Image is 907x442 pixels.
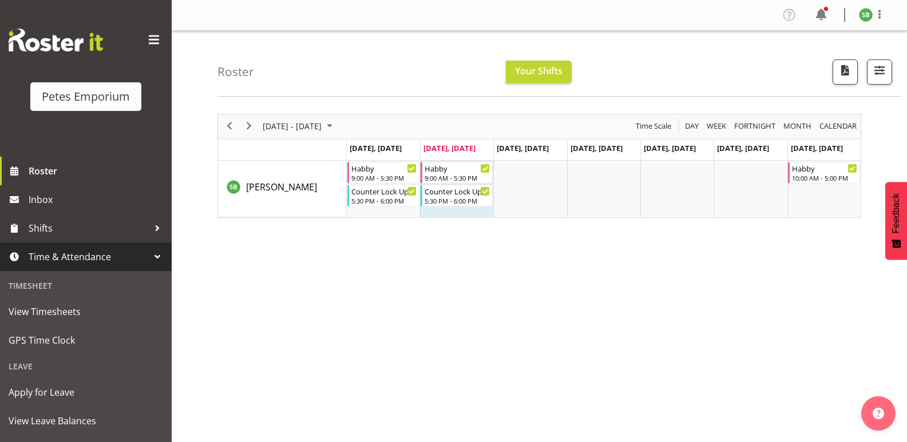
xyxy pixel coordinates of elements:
[3,326,169,355] a: GPS Time Clock
[347,162,419,184] div: Stephanie Burdan"s event - Habby Begin From Monday, September 29, 2025 at 9:00:00 AM GMT+13:00 En...
[239,114,259,138] div: next period
[891,193,901,233] span: Feedback
[423,143,476,153] span: [DATE], [DATE]
[782,119,814,133] button: Timeline Month
[792,162,857,174] div: Habby
[706,119,727,133] span: Week
[351,162,417,174] div: Habby
[350,143,402,153] span: [DATE], [DATE]
[29,220,149,237] span: Shifts
[3,297,169,326] a: View Timesheets
[3,378,169,407] a: Apply for Leave
[3,355,169,378] div: Leave
[246,181,317,193] span: [PERSON_NAME]
[705,119,728,133] button: Timeline Week
[497,143,549,153] span: [DATE], [DATE]
[506,61,572,83] button: Your Shifts
[262,119,323,133] span: [DATE] - [DATE]
[571,143,623,153] span: [DATE], [DATE]
[818,119,858,133] span: calendar
[217,65,254,78] h4: Roster
[9,412,163,429] span: View Leave Balances
[792,173,857,182] div: 10:00 AM - 5:00 PM
[683,119,701,133] button: Timeline Day
[634,119,674,133] button: Time Scale
[9,303,163,320] span: View Timesheets
[425,196,490,205] div: 5:30 PM - 6:00 PM
[644,143,696,153] span: [DATE], [DATE]
[347,185,419,206] div: Stephanie Burdan"s event - Counter Lock Up Begin From Monday, September 29, 2025 at 5:30:00 PM GM...
[351,185,417,197] div: Counter Lock Up
[732,119,778,133] button: Fortnight
[684,119,700,133] span: Day
[859,8,873,22] img: stephanie-burden9828.jpg
[351,196,417,205] div: 5:30 PM - 6:00 PM
[818,119,859,133] button: Month
[218,161,347,217] td: Stephanie Burdan resource
[29,191,166,208] span: Inbox
[29,162,166,180] span: Roster
[347,161,861,217] table: Timeline Week of September 30, 2025
[220,114,239,138] div: previous period
[261,119,338,133] button: September 2025
[29,248,149,265] span: Time & Attendance
[885,182,907,260] button: Feedback - Show survey
[421,185,493,206] div: Stephanie Burdan"s event - Counter Lock Up Begin From Tuesday, September 30, 2025 at 5:30:00 PM G...
[421,162,493,184] div: Stephanie Burdan"s event - Habby Begin From Tuesday, September 30, 2025 at 9:00:00 AM GMT+13:00 E...
[42,88,130,105] div: Petes Emporium
[9,332,163,349] span: GPS Time Clock
[873,408,884,419] img: help-xxl-2.png
[3,274,169,297] div: Timesheet
[867,59,892,85] button: Filter Shifts
[782,119,813,133] span: Month
[717,143,769,153] span: [DATE], [DATE]
[259,114,339,138] div: Sep 29 - Oct 05, 2025
[425,162,490,174] div: Habby
[351,173,417,182] div: 9:00 AM - 5:30 PM
[425,185,490,197] div: Counter Lock Up
[635,119,672,133] span: Time Scale
[222,119,237,133] button: Previous
[9,384,163,401] span: Apply for Leave
[9,29,103,51] img: Rosterit website logo
[241,119,257,133] button: Next
[217,114,861,218] div: Timeline Week of September 30, 2025
[3,407,169,435] a: View Leave Balances
[515,65,563,77] span: Your Shifts
[733,119,777,133] span: Fortnight
[246,180,317,194] a: [PERSON_NAME]
[425,173,490,182] div: 9:00 AM - 5:30 PM
[788,162,860,184] div: Stephanie Burdan"s event - Habby Begin From Sunday, October 5, 2025 at 10:00:00 AM GMT+13:00 Ends...
[791,143,843,153] span: [DATE], [DATE]
[833,59,858,85] button: Download a PDF of the roster according to the set date range.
